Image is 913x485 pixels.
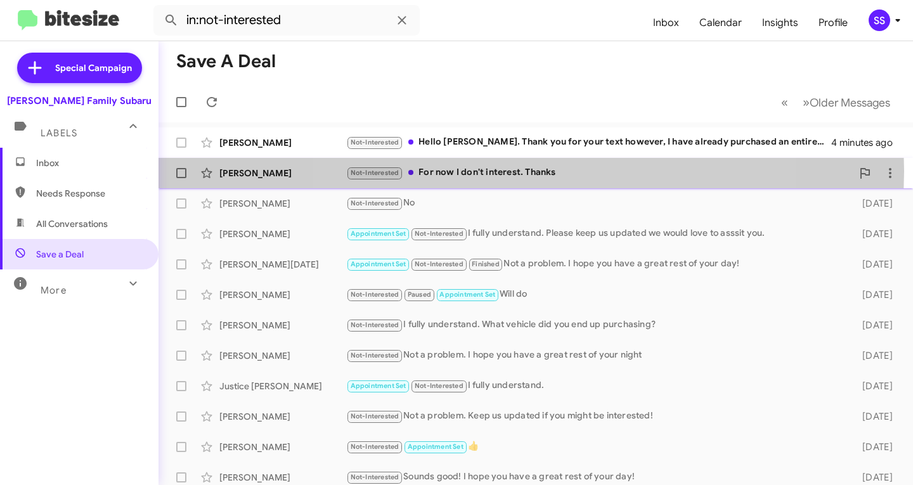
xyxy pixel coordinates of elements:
[689,4,752,41] a: Calendar
[781,94,788,110] span: «
[439,290,495,299] span: Appointment Set
[219,441,346,453] div: [PERSON_NAME]
[176,51,276,72] h1: Save a Deal
[55,61,132,74] span: Special Campaign
[858,10,899,31] button: SS
[752,4,808,41] a: Insights
[41,285,67,296] span: More
[848,228,903,240] div: [DATE]
[408,443,463,451] span: Appointment Set
[219,380,346,392] div: Justice [PERSON_NAME]
[219,288,346,301] div: [PERSON_NAME]
[346,165,852,180] div: For now I don't interest. Thanks
[346,439,848,454] div: 👍
[848,471,903,484] div: [DATE]
[351,443,399,451] span: Not-Interested
[351,199,399,207] span: Not-Interested
[346,378,848,393] div: I fully understand.
[346,257,848,271] div: Not a problem. I hope you have a great rest of your day!
[415,260,463,268] span: Not-Interested
[346,287,848,302] div: Will do
[346,135,831,150] div: Hello [PERSON_NAME]. Thank you for your text however, I have already purchased an entirely differ...
[810,96,890,110] span: Older Messages
[848,197,903,210] div: [DATE]
[848,288,903,301] div: [DATE]
[351,351,399,359] span: Not-Interested
[36,217,108,230] span: All Conversations
[153,5,420,36] input: Search
[219,197,346,210] div: [PERSON_NAME]
[351,473,399,481] span: Not-Interested
[848,319,903,332] div: [DATE]
[219,471,346,484] div: [PERSON_NAME]
[351,412,399,420] span: Not-Interested
[36,187,144,200] span: Needs Response
[848,410,903,423] div: [DATE]
[36,157,144,169] span: Inbox
[869,10,890,31] div: SS
[415,382,463,390] span: Not-Interested
[351,230,406,238] span: Appointment Set
[415,230,463,238] span: Not-Interested
[36,248,84,261] span: Save a Deal
[831,136,903,149] div: 4 minutes ago
[219,349,346,362] div: [PERSON_NAME]
[351,382,406,390] span: Appointment Set
[795,89,898,115] button: Next
[219,319,346,332] div: [PERSON_NAME]
[848,349,903,362] div: [DATE]
[808,4,858,41] a: Profile
[346,348,848,363] div: Not a problem. I hope you have a great rest of your night
[17,53,142,83] a: Special Campaign
[351,138,399,146] span: Not-Interested
[351,169,399,177] span: Not-Interested
[848,441,903,453] div: [DATE]
[219,410,346,423] div: [PERSON_NAME]
[643,4,689,41] a: Inbox
[351,321,399,329] span: Not-Interested
[346,470,848,484] div: Sounds good! I hope you have a great rest of your day!
[472,260,500,268] span: Finished
[346,409,848,424] div: Not a problem. Keep us updated if you might be interested!
[7,94,152,107] div: [PERSON_NAME] Family Subaru
[41,127,77,139] span: Labels
[219,258,346,271] div: [PERSON_NAME][DATE]
[346,196,848,210] div: No
[774,89,796,115] button: Previous
[219,136,346,149] div: [PERSON_NAME]
[774,89,898,115] nav: Page navigation example
[219,167,346,179] div: [PERSON_NAME]
[848,258,903,271] div: [DATE]
[219,228,346,240] div: [PERSON_NAME]
[346,318,848,332] div: I fully understand. What vehicle did you end up purchasing?
[346,226,848,241] div: I fully understand. Please keep us updated we would love to asssit you.
[351,260,406,268] span: Appointment Set
[848,380,903,392] div: [DATE]
[803,94,810,110] span: »
[351,290,399,299] span: Not-Interested
[408,290,431,299] span: Paused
